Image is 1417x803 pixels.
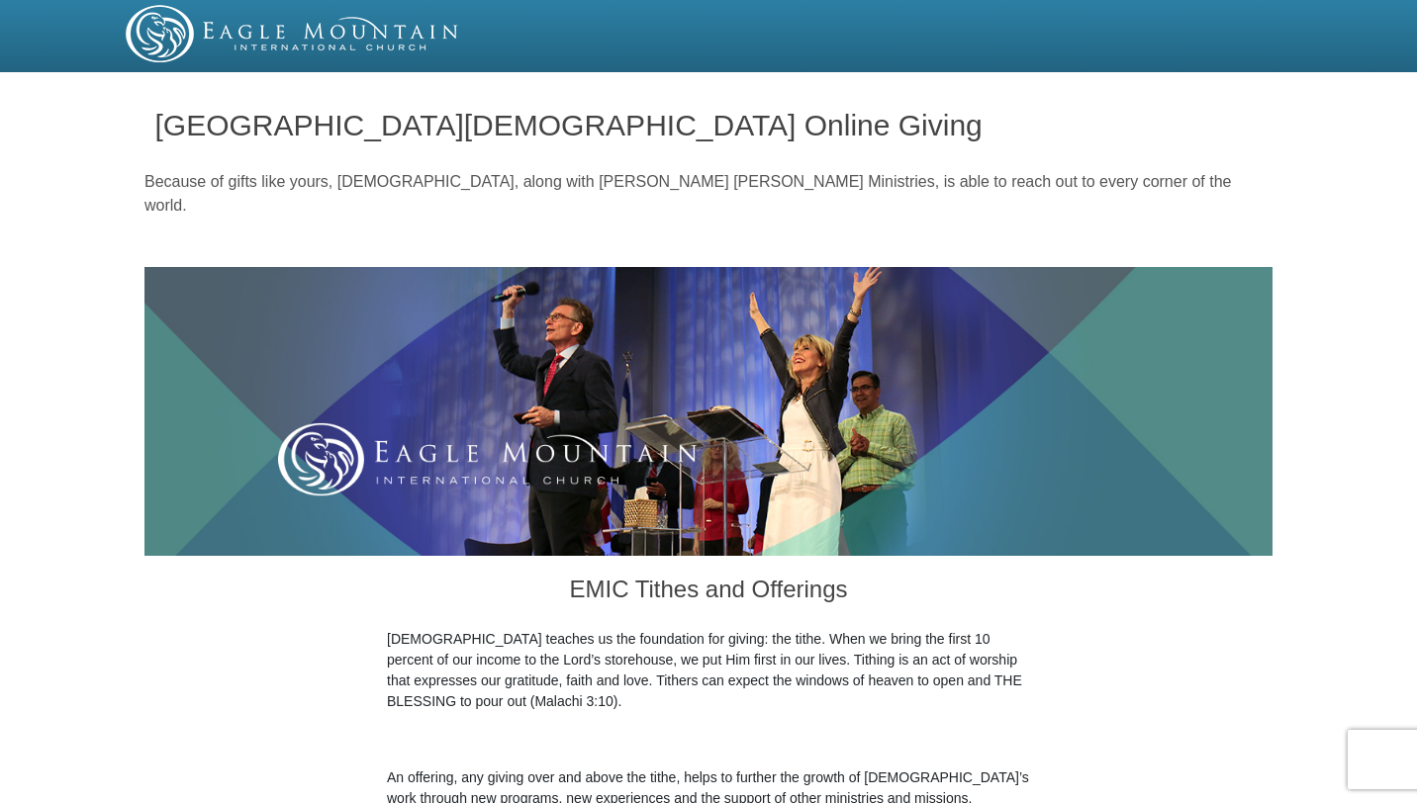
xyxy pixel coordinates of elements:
[387,629,1030,712] p: [DEMOGRAPHIC_DATA] teaches us the foundation for giving: the tithe. When we bring the first 10 pe...
[155,109,1263,141] h1: [GEOGRAPHIC_DATA][DEMOGRAPHIC_DATA] Online Giving
[387,556,1030,629] h3: EMIC Tithes and Offerings
[144,170,1273,218] p: Because of gifts like yours, [DEMOGRAPHIC_DATA], along with [PERSON_NAME] [PERSON_NAME] Ministrie...
[126,5,460,62] img: EMIC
